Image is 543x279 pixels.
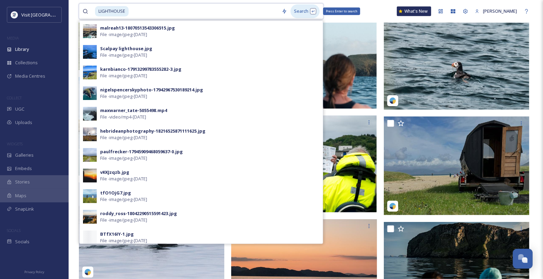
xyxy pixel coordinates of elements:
div: Press Enter to search [323,8,360,15]
span: File - image/jpeg - [DATE] [100,93,147,100]
span: Library [15,46,29,53]
div: hebrideanphotography-18216525871111625.jpg [100,128,205,134]
img: Untitled%20design%20%2897%29.png [11,11,18,18]
img: snapsea-logo.png [389,97,396,104]
img: Scalpay%2520lighthouse.jpg [83,45,97,59]
span: UGC [15,106,24,112]
span: File - image/jpeg - [DATE] [100,176,147,182]
div: paulfrecker-17945909468059637-0.jpg [100,148,183,155]
span: MEDIA [7,35,19,41]
div: vKKJzqzb.jpg [100,169,129,176]
span: File - image/jpeg - [DATE] [100,134,147,141]
span: WIDGETS [7,141,23,146]
span: SnapLink [15,206,34,212]
span: File - image/jpeg - [DATE] [100,196,147,203]
span: COLLECT [7,95,22,100]
div: Scalpay lighthouse.jpg [100,45,152,52]
span: [PERSON_NAME] [483,8,517,14]
span: LIGHTHOUSE [95,6,129,16]
img: immersehebrides-18143072422407743.jpg [384,116,531,215]
span: SOCIALS [7,228,21,233]
img: c237f122-3637-494f-a935-ba2ccf92d834.jpg [83,107,97,121]
span: File - image/jpeg - [DATE] [100,52,147,58]
span: Socials [15,238,29,245]
div: Search [291,4,320,18]
span: File - video/mp4 - [DATE] [100,114,146,120]
img: malreah13-18070513543306515.jpg [83,24,97,38]
button: Open Chat [513,249,533,269]
span: File - image/jpeg - [DATE] [100,217,147,223]
div: karnbianco-17913299783555282-3.jpg [100,66,181,72]
div: malreah13-18070513543306515.jpg [100,25,175,31]
span: Media Centres [15,73,45,79]
img: 7A14BF31-C7B0-4BD6-9EFA-70A9910288D1.jpeg [83,86,97,100]
img: snapsea-logo.png [389,203,396,210]
span: Visit [GEOGRAPHIC_DATA] [21,11,74,18]
span: File - image/jpeg - [DATE] [100,155,147,161]
img: roddy_ross-18042290515591423.jpg [83,210,97,224]
div: tfO1OjG7.jpg [100,190,131,196]
a: [PERSON_NAME] [472,4,520,18]
a: Privacy Policy [24,267,44,276]
span: Embeds [15,165,32,172]
img: tfO1OjG7.jpg [83,189,97,203]
a: What's New [397,7,431,16]
div: roddy_ross-18042290515591423.jpg [100,210,177,217]
span: Galleries [15,152,34,158]
img: immersehebrides-18148787359392305.jpg [79,77,226,176]
img: karnbianco-17913299783555282-3.jpg [83,66,97,79]
span: Privacy Policy [24,270,44,274]
span: Stories [15,179,30,185]
span: Collections [15,59,38,66]
img: immersehebrides-18076350688990658.jpg [384,12,529,110]
div: BTfX16IY-1.jpg [100,231,134,237]
img: vKKJzqzb.jpg [83,169,97,182]
div: maxwarner_tate-5055498.mp4 [100,107,167,114]
img: hebrideanphotography-18216525871111625.jpg [83,127,97,141]
span: File - image/jpeg - [DATE] [100,72,147,79]
img: paulfrecker-17945909468059637-0.jpg [83,148,97,162]
span: Uploads [15,119,32,126]
span: Maps [15,192,26,199]
span: File - image/jpeg - [DATE] [100,31,147,38]
img: snapsea-logo.png [84,269,91,276]
span: File - image/jpeg - [DATE] [100,237,147,244]
div: nigelspencerskyphoto-17942967530189214.jpg [100,87,203,93]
